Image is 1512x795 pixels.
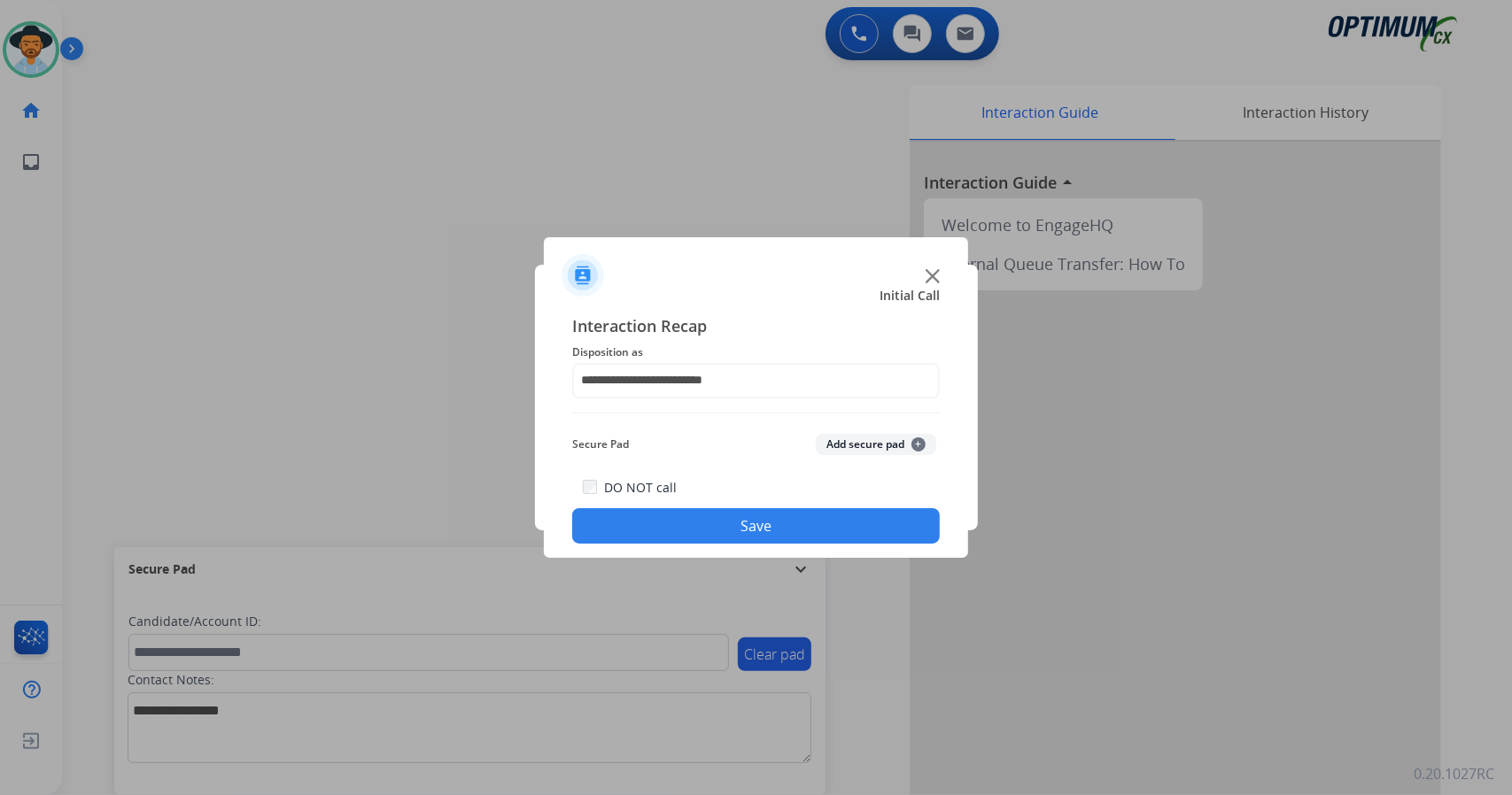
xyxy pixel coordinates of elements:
img: contact-recap-line.svg [572,413,940,413]
label: DO NOT call [604,479,677,497]
span: Initial Call [880,287,940,305]
p: 0.20.1027RC [1414,763,1494,784]
span: Disposition as [572,342,940,363]
span: Interaction Recap [572,313,940,342]
span: Secure Pad [572,434,629,455]
span: + [911,437,926,452]
button: Add secure pad+ [816,434,936,455]
img: contactIcon [562,254,604,297]
button: Save [572,508,940,544]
